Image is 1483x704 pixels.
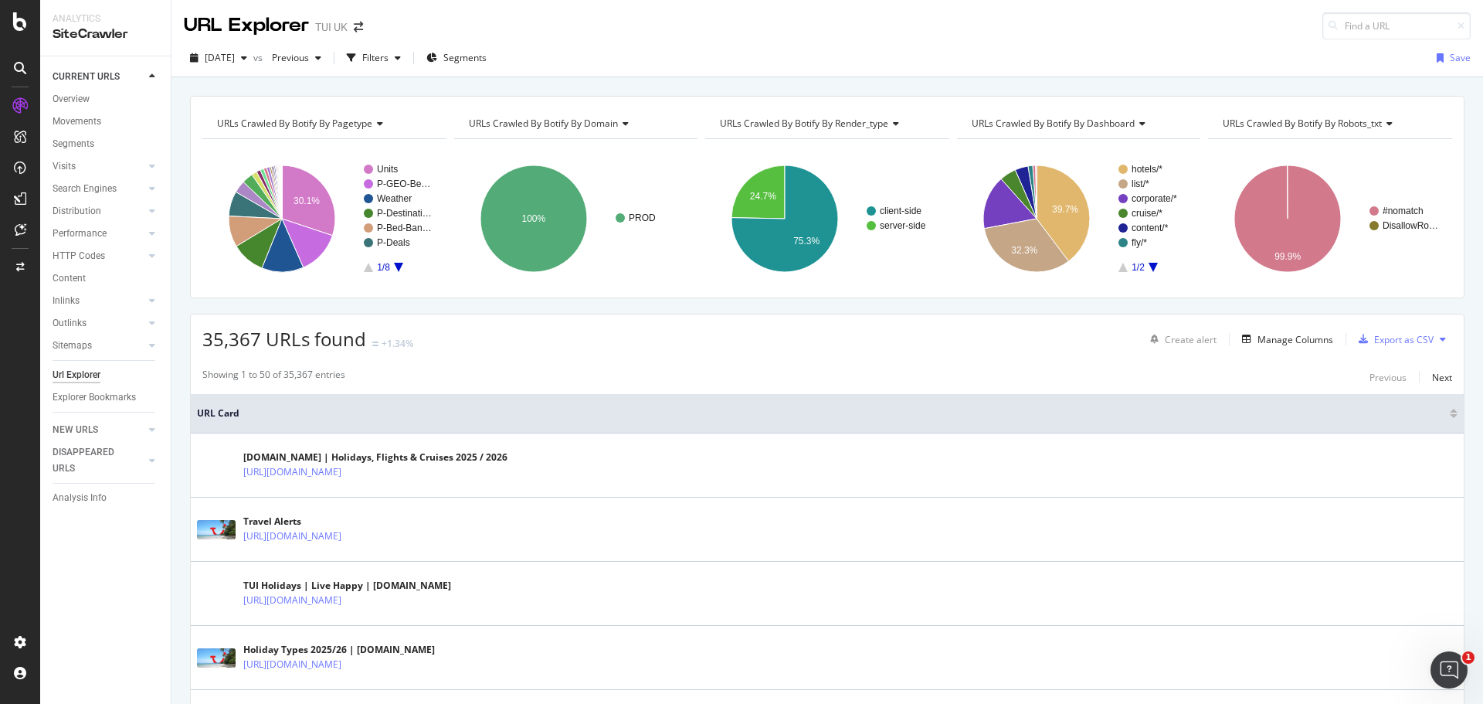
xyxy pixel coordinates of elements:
[1430,651,1468,689] iframe: Intercom live chat
[341,46,407,70] button: Filters
[53,315,87,332] div: Outlinks
[354,22,363,32] div: arrow-right-arrow-left
[53,248,144,264] a: HTTP Codes
[377,237,410,248] text: P-Deals
[53,422,98,438] div: NEW URLS
[1432,371,1452,384] div: Next
[466,111,684,136] h4: URLs Crawled By Botify By domain
[243,579,451,593] div: TUI Holidays | Live Happy | [DOMAIN_NAME]
[184,46,253,70] button: [DATE]
[197,406,1446,420] span: URL Card
[294,196,320,206] text: 30.1%
[266,46,327,70] button: Previous
[53,114,160,130] a: Movements
[53,12,158,26] div: Analytics
[1383,206,1424,216] text: #nomatch
[53,158,144,175] a: Visits
[1432,368,1452,386] button: Next
[1275,251,1301,262] text: 99.9%
[1257,333,1333,346] div: Manage Columns
[880,206,921,216] text: client-side
[1011,245,1037,256] text: 32.3%
[53,158,76,175] div: Visits
[53,226,107,242] div: Performance
[53,91,90,107] div: Overview
[53,490,107,506] div: Analysis Info
[53,315,144,332] a: Outlinks
[1132,262,1145,273] text: 1/2
[1462,651,1475,664] span: 1
[243,593,341,608] a: [URL][DOMAIN_NAME]
[1236,330,1333,349] button: Manage Columns
[53,293,80,309] div: Inlinks
[53,203,144,219] a: Distribution
[53,490,160,506] a: Analysis Info
[1052,204,1078,215] text: 39.7%
[1369,368,1407,386] button: Previous
[53,338,92,354] div: Sitemaps
[720,117,888,130] span: URLs Crawled By Botify By render_type
[184,12,309,39] div: URL Explorer
[53,114,101,130] div: Movements
[253,51,266,64] span: vs
[53,444,144,477] a: DISAPPEARED URLS
[382,337,413,350] div: +1.34%
[1220,111,1438,136] h4: URLs Crawled By Botify By robots_txt
[53,422,144,438] a: NEW URLS
[1132,223,1169,233] text: content/*
[217,117,372,130] span: URLs Crawled By Botify By pagetype
[1132,193,1177,204] text: corporate/*
[717,111,935,136] h4: URLs Crawled By Botify By render_type
[377,193,412,204] text: Weather
[377,208,432,219] text: P-Destinati…
[420,46,493,70] button: Segments
[53,367,100,383] div: Url Explorer
[197,520,236,539] img: main image
[1383,220,1438,231] text: DisallowRo…
[53,226,144,242] a: Performance
[53,444,131,477] div: DISAPPEARED URLS
[214,111,433,136] h4: URLs Crawled By Botify By pagetype
[202,151,444,286] svg: A chart.
[1450,51,1471,64] div: Save
[521,213,545,224] text: 100%
[53,203,101,219] div: Distribution
[1430,46,1471,70] button: Save
[53,136,94,152] div: Segments
[880,220,926,231] text: server-side
[53,367,160,383] a: Url Explorer
[377,262,390,273] text: 1/8
[53,293,144,309] a: Inlinks
[243,451,507,464] div: [DOMAIN_NAME] | Holidays, Flights & Cruises 2025 / 2026
[957,151,1199,286] svg: A chart.
[469,117,618,130] span: URLs Crawled By Botify By domain
[1132,164,1162,175] text: hotels/*
[1369,371,1407,384] div: Previous
[197,648,236,668] img: main image
[1208,151,1450,286] svg: A chart.
[53,270,86,287] div: Content
[705,151,947,286] svg: A chart.
[53,338,144,354] a: Sitemaps
[1165,333,1217,346] div: Create alert
[972,117,1135,130] span: URLs Crawled By Botify By dashboard
[53,389,160,406] a: Explorer Bookmarks
[266,51,309,64] span: Previous
[969,111,1187,136] h4: URLs Crawled By Botify By dashboard
[243,464,341,480] a: [URL][DOMAIN_NAME]
[454,151,696,286] svg: A chart.
[1223,117,1382,130] span: URLs Crawled By Botify By robots_txt
[53,389,136,406] div: Explorer Bookmarks
[53,69,144,85] a: CURRENT URLS
[1322,12,1471,39] input: Find a URL
[243,657,341,672] a: [URL][DOMAIN_NAME]
[202,368,345,386] div: Showing 1 to 50 of 35,367 entries
[53,26,158,43] div: SiteCrawler
[243,529,341,544] a: [URL][DOMAIN_NAME]
[377,223,432,233] text: P-Bed-Ban…
[315,19,348,35] div: TUI UK
[53,91,160,107] a: Overview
